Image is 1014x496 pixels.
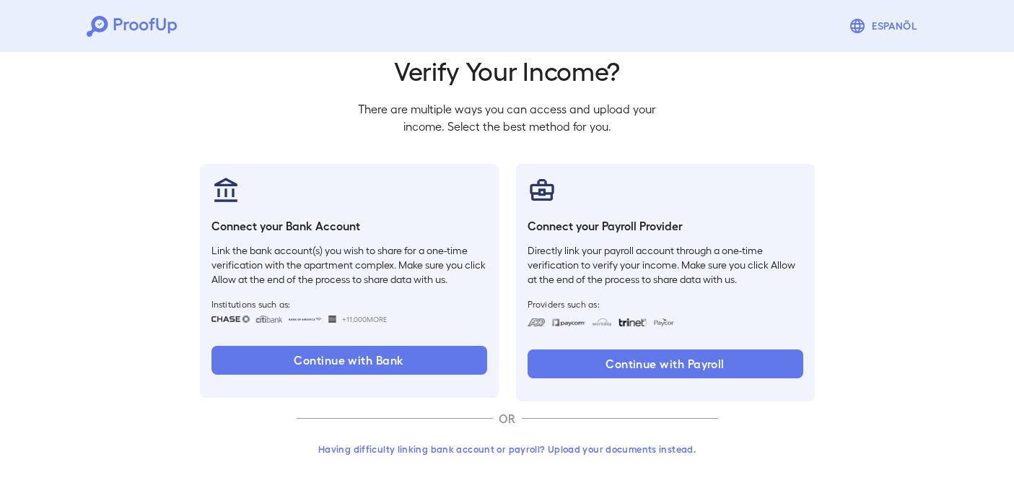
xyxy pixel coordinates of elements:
[211,346,487,375] button: Continue with Bank
[211,298,487,310] span: Institutions such as:
[255,316,283,323] img: citibank.svg
[652,318,675,326] img: paycon.svg
[528,217,803,235] h6: Connect your Payroll Provider
[592,318,613,326] img: workday.svg
[843,12,927,40] button: Espanõl
[528,349,803,378] button: Continue with Payroll
[528,243,803,287] p: Directly link your payroll account through a one-time verification to verify your income. Make su...
[619,318,647,326] img: trinet.svg
[328,316,336,323] img: wellsfargo.svg
[528,175,556,204] img: payrollProvider.svg
[342,313,387,325] span: +11,000 More
[347,100,668,135] p: There are multiple ways you can access and upload your income. Select the best method for you.
[211,217,487,235] h6: Connect your Bank Account
[528,318,546,326] img: adp.svg
[211,316,250,323] img: chase.svg
[347,22,668,86] h2: How Would You Like to Verify Your Income?
[211,175,240,204] img: bankAccount.svg
[297,436,718,462] button: Having difficulty linking bank account or payroll? Upload your documents instead.
[288,316,323,323] img: bankOfAmerica.svg
[528,298,803,310] span: Providers such as:
[551,318,586,326] img: paycom.svg
[211,243,487,287] p: Link the bank account(s) you wish to share for a one-time verification with the apartment complex...
[493,410,522,427] p: OR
